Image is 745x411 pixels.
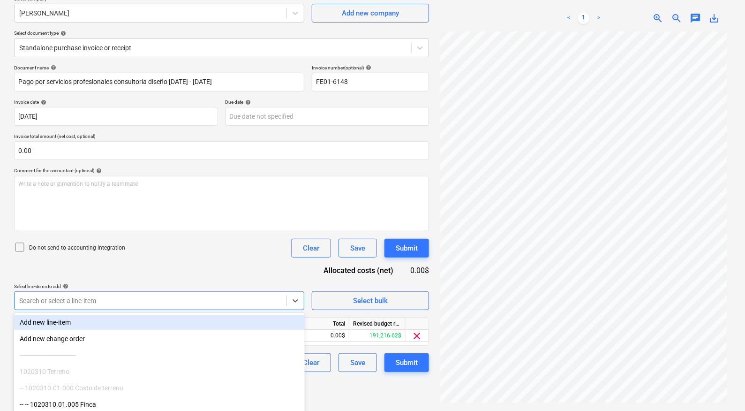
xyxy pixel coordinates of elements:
[350,242,365,254] div: Save
[312,4,429,23] button: Add new company
[396,357,418,369] div: Submit
[14,167,429,174] div: Comment for the accountant (optional)
[384,353,429,372] button: Submit
[578,13,589,24] a: Page 1 is your current page
[708,13,720,24] span: save_alt
[303,242,319,254] div: Clear
[349,318,406,330] div: Revised budget remaining
[312,291,429,310] button: Select bulk
[14,364,305,379] div: 1020310 Terreno
[14,65,304,71] div: Document name
[244,99,251,105] span: help
[39,99,46,105] span: help
[652,13,663,24] span: zoom_in
[14,331,305,346] div: Add new change order
[14,348,305,363] div: ------------------------------
[293,318,349,330] div: Total
[593,13,604,24] a: Next page
[312,65,429,71] div: Invoice number (optional)
[14,73,304,91] input: Document name
[29,244,125,252] p: Do not send to accounting integration
[14,133,429,141] p: Invoice total amount (net cost, optional)
[49,65,56,70] span: help
[61,283,68,289] span: help
[412,330,423,342] span: clear
[14,30,429,36] div: Select document type
[349,330,406,342] div: 191,216.62$
[226,99,429,105] div: Due date
[353,295,388,307] div: Select bulk
[312,73,429,91] input: Invoice number
[291,239,331,258] button: Clear
[698,366,745,411] div: Widget de chat
[396,242,418,254] div: Submit
[350,357,365,369] div: Save
[94,168,102,174] span: help
[408,265,429,276] div: 0.00$
[339,353,377,372] button: Save
[291,353,331,372] button: Clear
[339,239,377,258] button: Save
[342,7,399,19] div: Add new company
[14,141,429,160] input: Invoice total amount (net cost, optional)
[364,65,371,70] span: help
[698,366,745,411] iframe: Chat Widget
[14,381,305,396] div: -- 1020310.01.000 Costo de terreno
[671,13,682,24] span: zoom_out
[303,357,319,369] div: Clear
[690,13,701,24] span: chat
[14,315,305,330] div: Add new line-item
[384,239,429,258] button: Submit
[226,107,429,126] input: Due date not specified
[293,330,349,342] div: 0.00$
[563,13,574,24] a: Previous page
[59,30,66,36] span: help
[14,99,218,105] div: Invoice date
[14,107,218,126] input: Invoice date not specified
[14,283,304,289] div: Select line-items to add
[307,265,408,276] div: Allocated costs (net)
